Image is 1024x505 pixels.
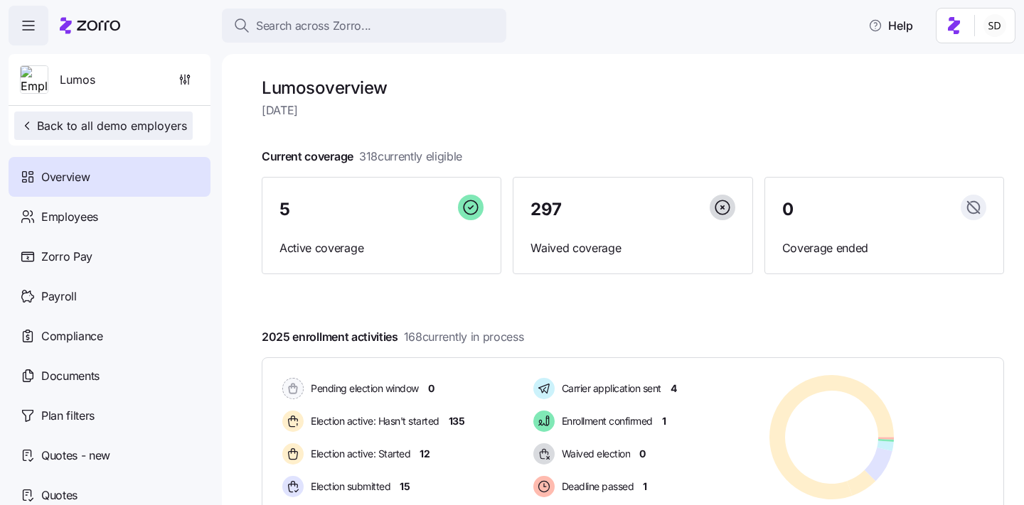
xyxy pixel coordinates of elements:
span: Coverage ended [782,239,986,257]
span: 0 [428,381,434,396]
a: Compliance [9,316,210,356]
span: Documents [41,367,100,385]
span: 318 currently eligible [359,148,462,165]
span: Employees [41,208,98,226]
span: 135 [449,414,465,428]
span: 15 [400,479,410,494]
span: 168 currently in process [404,328,524,346]
span: 2025 enrollment activities [262,328,523,346]
span: [DATE] [262,102,1004,119]
span: Waived coverage [530,239,735,257]
span: Deadline passed [558,479,634,494]
span: Election submitted [306,479,390,494]
span: Pending election window [306,381,419,396]
a: Documents [9,356,210,396]
span: 297 [530,201,562,218]
span: Compliance [41,327,103,345]
span: Zorro Pay [41,248,92,266]
img: 038087f1531ae87852c32fa7be65e69b [983,14,1006,37]
span: Election active: Hasn't started [306,414,439,428]
button: Help [857,11,924,40]
span: Active coverage [279,239,484,257]
span: Carrier application sent [558,381,661,396]
span: Waived election [558,447,631,461]
span: 4 [671,381,677,396]
span: 5 [279,201,290,218]
img: Employer logo [21,66,48,94]
a: Quotes - new [9,435,210,475]
span: Quotes [41,487,78,504]
span: Search across Zorro... [256,17,371,35]
span: Quotes - new [41,447,110,465]
span: 1 [662,414,666,428]
span: Back to all demo employers [20,117,187,134]
button: Search across Zorro... [222,9,506,43]
span: Enrollment confirmed [558,414,653,428]
span: Current coverage [262,148,462,165]
span: Overview [41,168,90,186]
span: 0 [639,447,646,461]
span: Election active: Started [306,447,410,461]
span: 1 [643,479,647,494]
a: Employees [9,197,210,237]
span: Payroll [41,288,77,305]
a: Payroll [9,276,210,316]
span: 12 [420,447,430,461]
button: Back to all demo employers [14,112,193,140]
span: 0 [782,201,794,218]
span: Help [868,17,913,34]
span: Plan filters [41,407,95,425]
a: Zorro Pay [9,237,210,276]
a: Plan filters [9,396,210,435]
h1: Lumos overview [262,77,1004,99]
span: Lumos [60,71,95,89]
a: Overview [9,157,210,197]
